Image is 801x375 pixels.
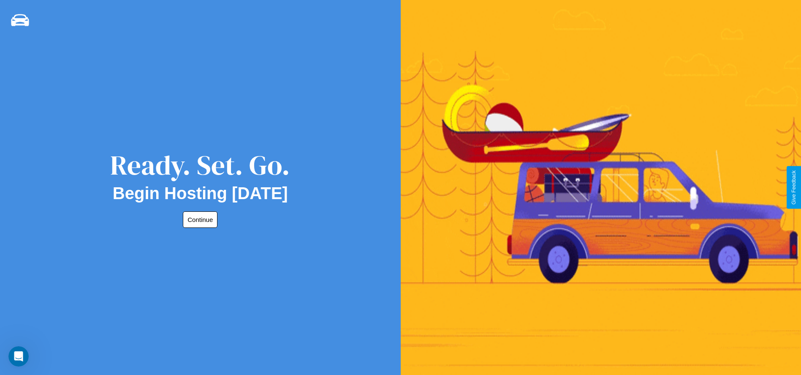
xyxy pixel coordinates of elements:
[113,184,288,203] h2: Begin Hosting [DATE]
[183,211,217,228] button: Continue
[791,170,797,205] div: Give Feedback
[110,146,290,184] div: Ready. Set. Go.
[8,346,29,367] iframe: Intercom live chat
